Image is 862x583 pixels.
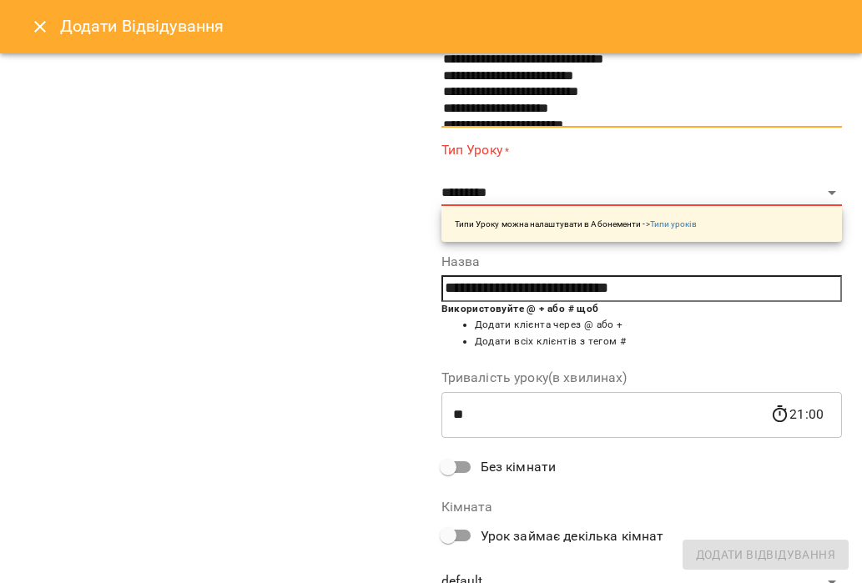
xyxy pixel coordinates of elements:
label: Назва [441,255,843,269]
button: Close [20,7,60,47]
a: Типи уроків [650,219,697,229]
label: Тривалість уроку(в хвилинах) [441,371,843,384]
label: Кімната [441,500,843,514]
label: Тип Уроку [441,141,843,160]
span: Без кімнати [481,457,557,477]
li: Додати клієнта через @ або + [475,317,843,334]
p: Типи Уроку можна налаштувати в Абонементи -> [455,218,697,230]
h6: Додати Відвідування [60,13,224,39]
li: Додати всіх клієнтів з тегом # [475,334,843,350]
span: Урок займає декілька кімнат [481,526,664,546]
b: Використовуйте @ + або # щоб [441,303,599,314]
